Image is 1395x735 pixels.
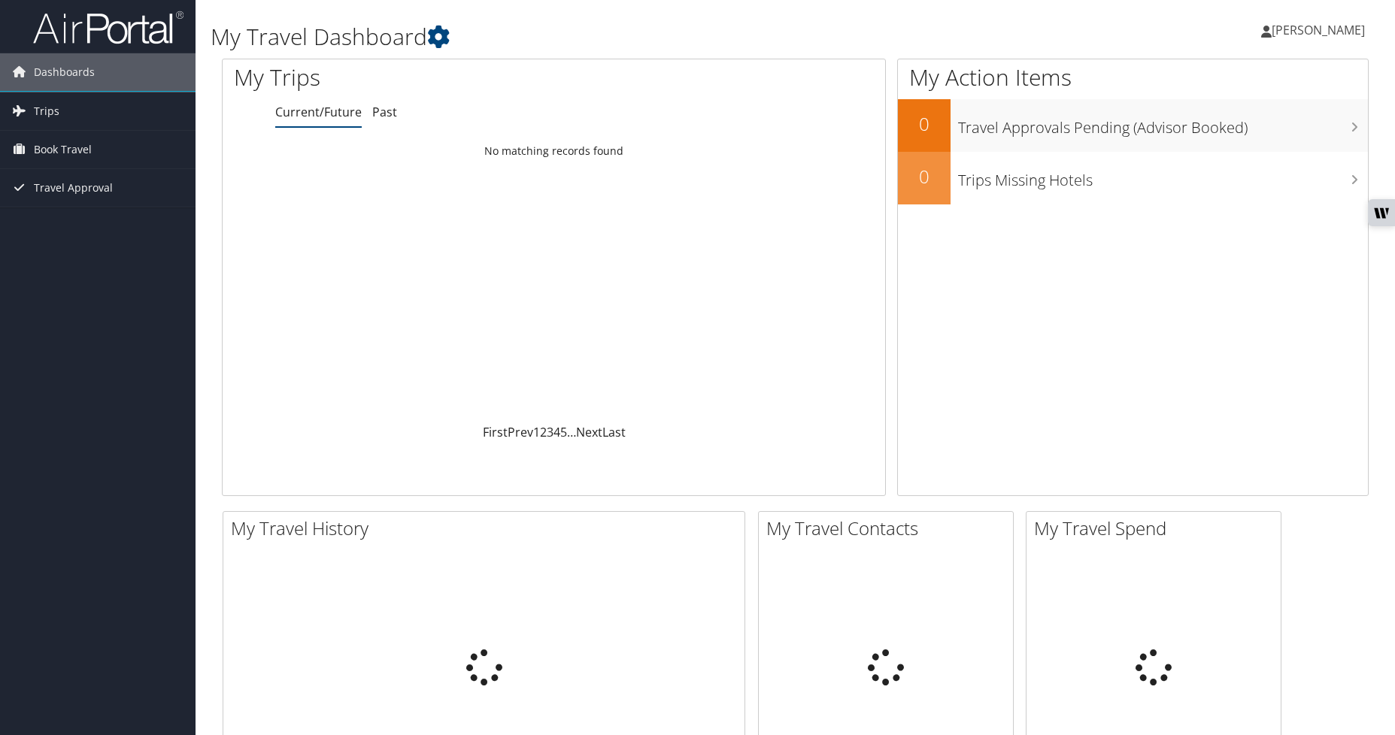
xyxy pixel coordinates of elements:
[898,62,1368,93] h1: My Action Items
[483,424,508,440] a: First
[533,424,540,440] a: 1
[567,424,576,440] span: …
[547,424,553,440] a: 3
[34,131,92,168] span: Book Travel
[958,110,1368,138] h3: Travel Approvals Pending (Advisor Booked)
[898,99,1368,152] a: 0Travel Approvals Pending (Advisor Booked)
[372,104,397,120] a: Past
[33,10,183,45] img: airportal-logo.png
[898,152,1368,204] a: 0Trips Missing Hotels
[602,424,626,440] a: Last
[1261,8,1380,53] a: [PERSON_NAME]
[1272,22,1365,38] span: [PERSON_NAME]
[211,21,990,53] h1: My Travel Dashboard
[540,424,547,440] a: 2
[34,53,95,91] span: Dashboards
[898,111,951,137] h2: 0
[576,424,602,440] a: Next
[275,104,362,120] a: Current/Future
[553,424,560,440] a: 4
[508,424,533,440] a: Prev
[231,516,745,541] h2: My Travel History
[223,138,885,165] td: No matching records found
[560,424,567,440] a: 5
[958,162,1368,191] h3: Trips Missing Hotels
[34,92,59,130] span: Trips
[34,169,113,207] span: Travel Approval
[1034,516,1281,541] h2: My Travel Spend
[898,164,951,189] h2: 0
[234,62,598,93] h1: My Trips
[766,516,1013,541] h2: My Travel Contacts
